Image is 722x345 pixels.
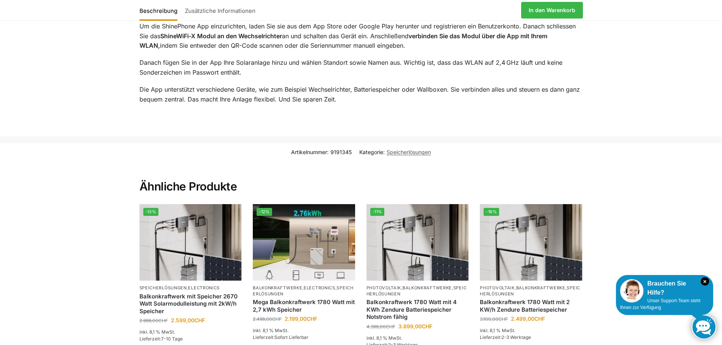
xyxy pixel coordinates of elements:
span: Artikelnummer: [291,148,352,156]
p: Danach fügen Sie in der App Ihre Solaranlage hinzu und wählen Standort sowie Namen aus. Wichtig i... [139,58,583,77]
a: Photovoltaik [480,285,514,290]
span: CHF [386,324,395,329]
p: Die App unterstützt verschiedene Geräte, wie zum Beispiel Wechselrichter, Batteriespeicher oder W... [139,85,583,104]
a: -11%Zendure-solar-flow-Batteriespeicher für Balkonkraftwerke [366,204,469,281]
bdi: 2.999,00 [139,318,168,323]
span: CHF [422,323,432,329]
span: CHF [498,316,508,322]
p: inkl. 8,1 % MwSt. [139,329,242,336]
a: -19%Zendure-solar-flow-Batteriespeicher für Balkonkraftwerke [480,204,582,281]
bdi: 2.499,00 [253,316,282,322]
h2: Ähnliche Produkte [139,161,583,194]
p: inkl. 8,1 % MwSt. [253,327,355,334]
span: 2-3 Werktage [501,334,531,340]
strong: ShineWiFi-X Modul an den Wechselrichter [160,32,282,40]
div: Brauchen Sie Hilfe? [620,279,709,297]
bdi: 4.399,00 [366,324,395,329]
a: Photovoltaik [366,285,401,290]
a: Mega Balkonkraftwerk 1780 Watt mit 2,7 kWh Speicher [253,298,355,313]
bdi: 2.499,00 [511,315,545,322]
img: Zendure-solar-flow-Batteriespeicher für Balkonkraftwerke [366,204,469,281]
bdi: 2.599,00 [171,317,205,323]
span: Lieferzeit: [139,336,183,342]
bdi: 3.899,00 [398,323,432,329]
span: CHF [158,318,168,323]
span: 7-10 Tage [161,336,183,342]
a: Balkonkraftwerk mit Speicher 2670 Watt Solarmodulleistung mit 2kW/h Speicher [139,293,242,315]
p: , [139,285,242,291]
span: CHF [272,316,282,322]
span: CHF [194,317,205,323]
p: inkl. 8,1 % MwSt. [366,335,469,342]
a: Speicherlösungen [253,285,354,296]
p: inkl. 8,1 % MwSt. [480,327,582,334]
img: Customer service [620,279,644,303]
a: Balkonkraftwerke [403,285,452,290]
span: Lieferzeit: [480,334,531,340]
img: Balkonkraftwerk mit Speicher 2670 Watt Solarmodulleistung mit 2kW/h Speicher [139,204,242,281]
span: Kategorie: [359,148,431,156]
a: Balkonkraftwerke [516,285,565,290]
p: , , [366,285,469,297]
a: Speicherlösungen [366,285,467,296]
a: Balkonkraftwerk 1780 Watt mit 4 KWh Zendure Batteriespeicher Notstrom fähig [366,298,469,321]
span: 9191345 [330,149,352,155]
span: CHF [307,315,317,322]
span: Unser Support-Team steht Ihnen zur Verfügung [620,298,700,310]
span: CHF [534,315,545,322]
span: Lieferzeit: [253,334,309,340]
a: Balkonkraftwerke [253,285,302,290]
a: Speicherlösungen [387,149,431,155]
bdi: 3.100,00 [480,316,508,322]
a: Speicherlösungen [480,285,580,296]
a: Speicherlösungen [139,285,187,290]
p: , , [253,285,355,297]
a: -12%Solaranlage mit 2,7 KW Batteriespeicher Genehmigungsfrei [253,204,355,281]
a: Electronics [188,285,220,290]
i: Schließen [701,277,709,286]
img: Zendure-solar-flow-Batteriespeicher für Balkonkraftwerke [480,204,582,281]
a: -13%Balkonkraftwerk mit Speicher 2670 Watt Solarmodulleistung mit 2kW/h Speicher [139,204,242,281]
bdi: 2.199,00 [285,315,317,322]
a: Balkonkraftwerk 1780 Watt mit 2 KW/h Zendure Batteriespeicher [480,298,582,313]
img: Solaranlage mit 2,7 KW Batteriespeicher Genehmigungsfrei [253,204,355,281]
p: , , [480,285,582,297]
a: Electronics [304,285,335,290]
span: Sofort Lieferbar [274,334,309,340]
p: Um die ShinePhone App einzurichten, laden Sie sie aus dem App Store oder Google Play herunter und... [139,22,583,51]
